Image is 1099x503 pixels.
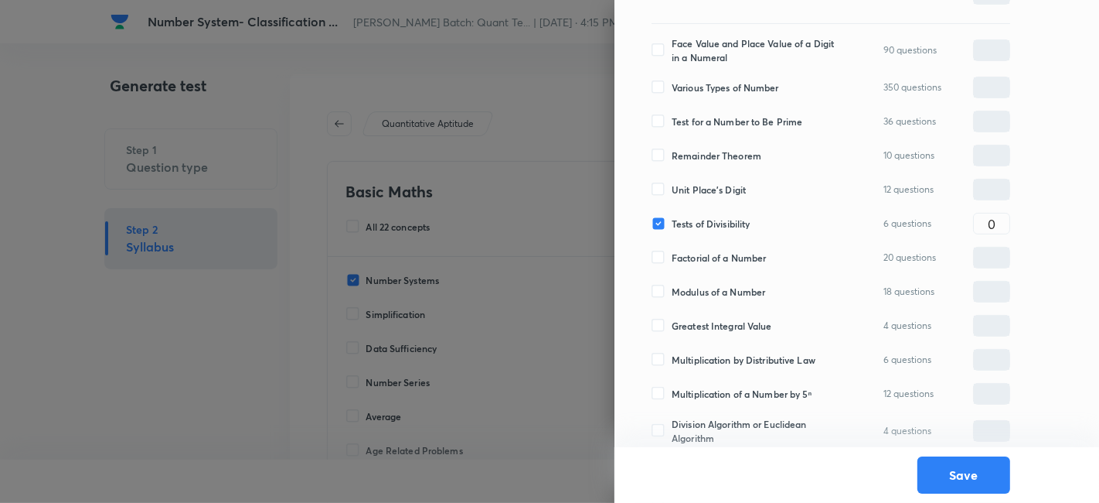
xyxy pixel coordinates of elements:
[672,80,779,94] span: Various Types of Number
[883,353,931,367] p: 6 questions
[883,115,936,128] p: 36 questions
[672,251,766,265] span: Factorial of a Number
[672,387,811,401] span: Multiplication of a Number by 5ⁿ
[917,457,1010,494] button: Save
[883,183,934,197] p: 12 questions
[672,285,765,299] span: Modulus of a Number
[883,285,934,299] p: 18 questions
[672,319,772,333] span: Greatest Integral Value
[883,251,936,265] p: 20 questions
[672,353,815,367] span: Multiplication by Distributive Law
[672,36,840,64] span: Face Value and Place Value of a Digit in a Numeral
[883,424,931,438] p: 4 questions
[883,217,931,231] p: 6 questions
[672,115,802,128] span: Test for a Number to Be Prime
[883,80,941,94] p: 350 questions
[883,149,934,163] p: 10 questions
[672,417,840,445] span: Division Algorithm or Euclidean Algorithm
[672,217,750,231] span: Tests of Divisibility
[672,183,746,197] span: Unit Place's Digit
[672,149,761,163] span: Remainder Theorem
[883,43,937,57] p: 90 questions
[883,387,934,401] p: 12 questions
[883,319,931,333] p: 4 questions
